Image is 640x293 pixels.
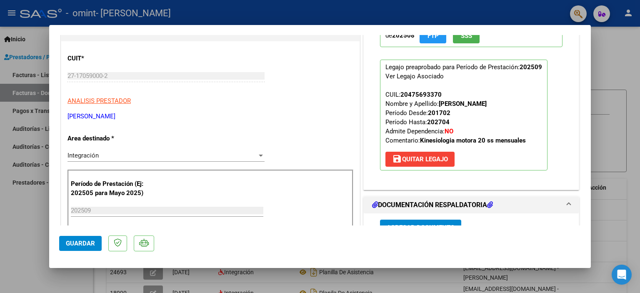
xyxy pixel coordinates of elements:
[387,224,455,231] span: Agregar Documento
[67,152,99,159] span: Integración
[385,72,444,81] div: Ver Legajo Asociado
[453,28,480,43] button: SSS
[66,240,95,247] span: Guardar
[439,100,487,108] strong: [PERSON_NAME]
[67,134,153,143] p: Area destinado *
[364,197,579,213] mat-expansion-panel-header: DOCUMENTACIÓN RESPALDATORIA
[67,54,153,63] p: CUIT
[520,63,542,71] strong: 202509
[445,128,453,135] strong: NO
[67,112,353,121] p: [PERSON_NAME]
[461,32,472,40] span: SSS
[59,236,102,251] button: Guardar
[364,3,579,190] div: PREAPROBACIÓN PARA INTEGRACION
[392,32,415,39] strong: 202508
[392,154,402,164] mat-icon: save
[67,97,131,105] span: ANALISIS PRESTADOR
[420,137,526,144] strong: Kinesiologia motora 20 ss mensuales
[612,265,632,285] div: Open Intercom Messenger
[427,118,450,126] strong: 202704
[400,90,442,99] div: 20475693370
[420,28,446,43] button: FTP
[385,91,526,144] span: CUIL: Nombre y Apellido: Período Desde: Período Hasta: Admite Dependencia:
[385,137,526,144] span: Comentario:
[380,220,461,235] button: Agregar Documento
[392,155,448,163] span: Quitar Legajo
[428,109,450,117] strong: 201702
[380,60,547,170] p: Legajo preaprobado para Período de Prestación:
[427,32,439,40] span: FTP
[71,179,155,198] p: Período de Prestación (Ej: 202505 para Mayo 2025)
[372,200,493,210] h1: DOCUMENTACIÓN RESPALDATORIA
[385,152,455,167] button: Quitar Legajo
